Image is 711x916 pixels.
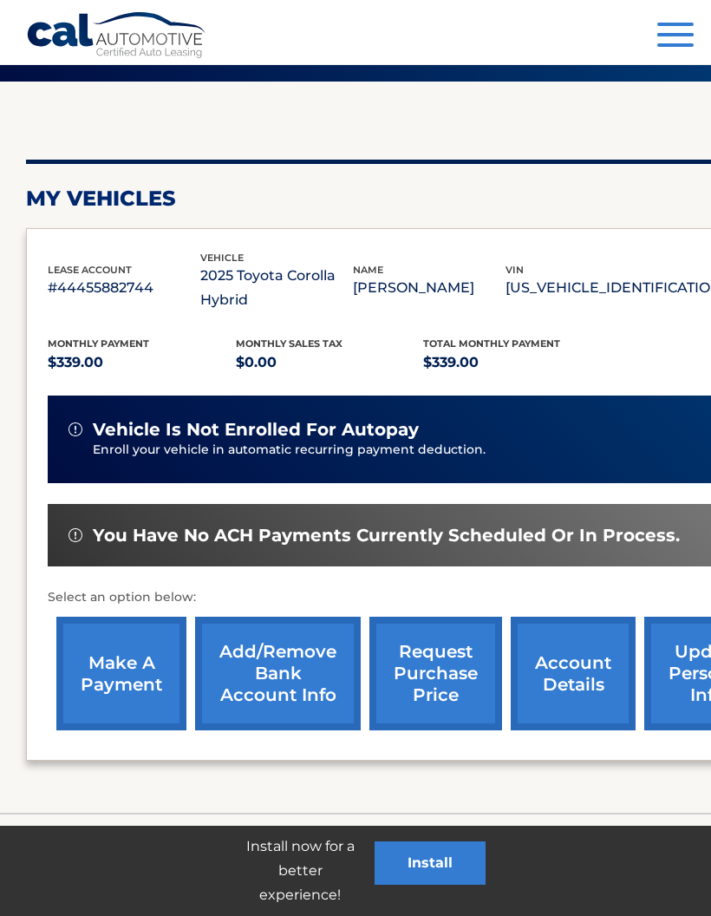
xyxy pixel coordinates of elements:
[48,350,236,375] p: $339.00
[511,617,636,730] a: account details
[26,821,685,876] p: If you need assistance, please contact us at: or email us at
[369,617,502,730] a: request purchase price
[506,264,524,276] span: vin
[225,834,375,907] p: Install now for a better experience!
[48,337,149,350] span: Monthly Payment
[375,841,486,885] button: Install
[236,337,342,350] span: Monthly sales Tax
[353,276,506,300] p: [PERSON_NAME]
[26,186,176,212] h2: my vehicles
[48,264,132,276] span: lease account
[68,528,82,542] img: alert-white.svg
[200,264,353,312] p: 2025 Toyota Corolla Hybrid
[93,419,419,441] span: vehicle is not enrolled for autopay
[423,337,560,350] span: Total Monthly Payment
[195,617,361,730] a: Add/Remove bank account info
[200,252,244,264] span: vehicle
[93,525,680,546] span: You have no ACH payments currently scheduled or in process.
[423,350,611,375] p: $339.00
[353,264,383,276] span: name
[236,350,424,375] p: $0.00
[68,422,82,436] img: alert-white.svg
[657,23,694,51] button: Menu
[26,11,208,62] a: Cal Automotive
[48,276,200,300] p: #44455882744
[56,617,186,730] a: make a payment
